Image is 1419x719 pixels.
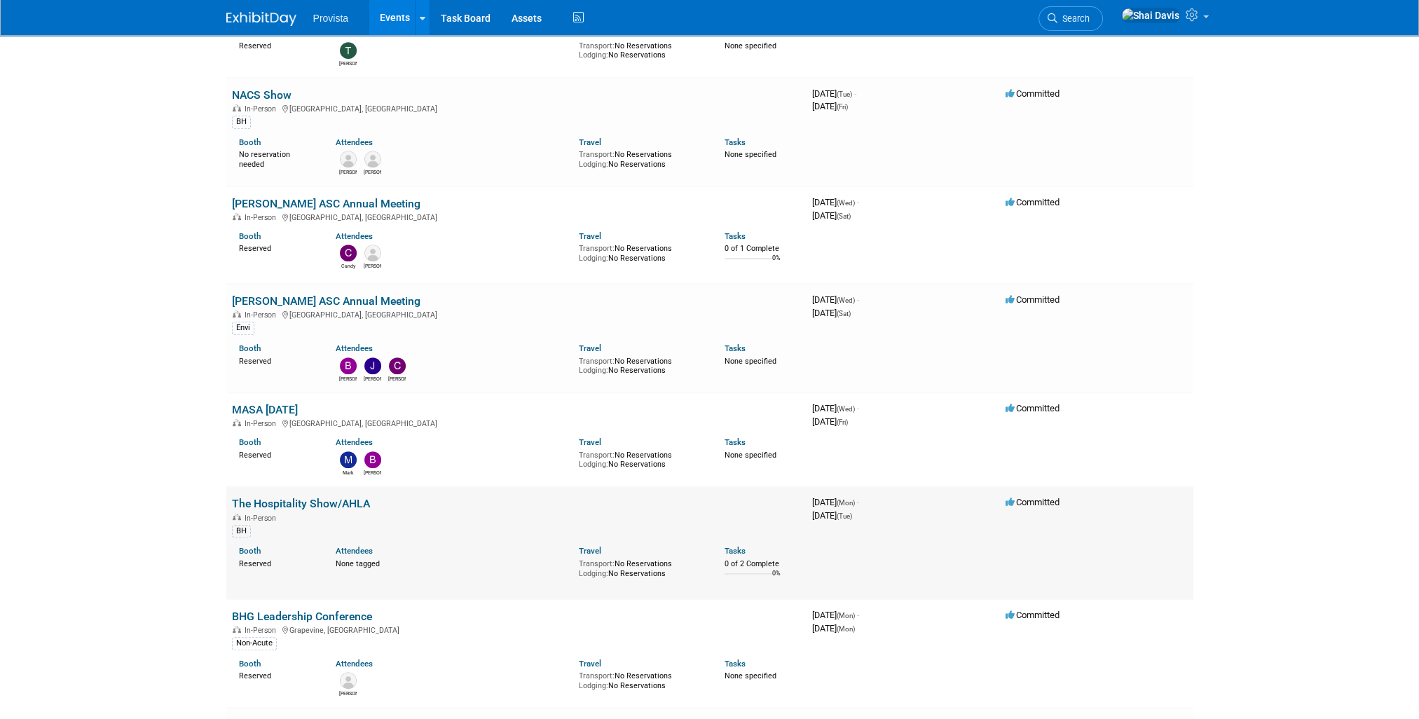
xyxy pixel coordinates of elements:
a: Attendees [336,343,373,353]
img: Rayna Frisby [364,245,381,261]
div: None tagged [336,556,568,569]
img: Shai Davis [1121,8,1180,23]
span: [DATE] [812,416,848,427]
span: None specified [725,451,776,460]
div: Jeff Lawrence [364,374,381,383]
div: No Reservations No Reservations [579,241,704,263]
span: (Wed) [837,296,855,304]
span: Committed [1006,197,1060,207]
a: Tasks [725,137,746,147]
span: - [857,403,859,413]
span: None specified [725,150,776,159]
span: Lodging: [579,460,608,469]
span: - [857,294,859,305]
a: Booth [239,546,261,556]
div: Envi [232,322,254,334]
span: - [857,610,859,620]
span: [DATE] [812,308,851,318]
img: In-Person Event [233,419,241,426]
a: MASA [DATE] [232,403,298,416]
span: Transport: [579,671,615,680]
span: None specified [725,41,776,50]
a: Travel [579,659,601,669]
span: (Wed) [837,199,855,207]
div: Beth Chan [364,468,381,477]
div: [GEOGRAPHIC_DATA], [GEOGRAPHIC_DATA] [232,308,801,320]
span: Lodging: [579,366,608,375]
img: Ashley Grossman [340,151,357,167]
span: Lodging: [579,569,608,578]
span: [DATE] [812,88,856,99]
div: [GEOGRAPHIC_DATA], [GEOGRAPHIC_DATA] [232,211,801,222]
div: No Reservations No Reservations [579,448,704,470]
img: Mark Maki [340,451,357,468]
a: Booth [239,659,261,669]
span: [DATE] [812,403,859,413]
img: In-Person Event [233,310,241,317]
span: In-Person [245,104,280,114]
div: Mark Maki [339,468,357,477]
a: Travel [579,437,601,447]
img: Clifford Parker [389,357,406,374]
a: Travel [579,231,601,241]
a: Attendees [336,137,373,147]
span: [DATE] [812,210,851,221]
span: Transport: [579,451,615,460]
div: Reserved [239,39,315,51]
span: Provista [313,13,349,24]
span: - [857,197,859,207]
img: Beth Chan [364,451,381,468]
img: Ron Krisman [340,672,357,689]
span: Lodging: [579,254,608,263]
img: Beth Chan [340,357,357,374]
a: [PERSON_NAME] ASC Annual Meeting [232,294,420,308]
div: No Reservations No Reservations [579,556,704,578]
span: Transport: [579,357,615,366]
td: 0% [772,254,781,273]
div: BH [232,525,251,537]
a: Search [1038,6,1103,31]
span: (Sat) [837,212,851,220]
img: In-Person Event [233,104,241,111]
span: In-Person [245,514,280,523]
td: 0% [772,570,781,589]
a: Attendees [336,231,373,241]
img: In-Person Event [233,626,241,633]
div: Ted Vanzante [339,59,357,67]
div: Non-Acute [232,637,277,650]
span: (Mon) [837,499,855,507]
div: Candy Price [339,261,357,270]
div: No reservation needed [239,147,315,169]
a: Tasks [725,343,746,353]
img: In-Person Event [233,213,241,220]
span: Committed [1006,610,1060,620]
span: (Mon) [837,625,855,633]
div: Ashley Grossman [339,167,357,176]
span: (Fri) [837,103,848,111]
span: - [857,497,859,507]
a: Attendees [336,546,373,556]
img: Jeff Lawrence [364,357,381,374]
span: (Tue) [837,90,852,98]
a: NACS Show [232,88,292,102]
span: In-Person [245,419,280,428]
a: Travel [579,343,601,353]
span: Committed [1006,88,1060,99]
span: [DATE] [812,497,859,507]
a: Booth [239,231,261,241]
div: Reserved [239,241,315,254]
a: Tasks [725,659,746,669]
div: 0 of 1 Complete [725,244,801,254]
div: Reserved [239,556,315,569]
a: Booth [239,343,261,353]
span: Committed [1006,403,1060,413]
span: [DATE] [812,623,855,634]
div: No Reservations No Reservations [579,147,704,169]
div: Ron Krisman [339,689,357,697]
span: Transport: [579,559,615,568]
span: [DATE] [812,101,848,111]
div: Dean Dennerline [364,167,381,176]
span: In-Person [245,213,280,222]
div: Grapevine, [GEOGRAPHIC_DATA] [232,624,801,635]
div: [GEOGRAPHIC_DATA], [GEOGRAPHIC_DATA] [232,102,801,114]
